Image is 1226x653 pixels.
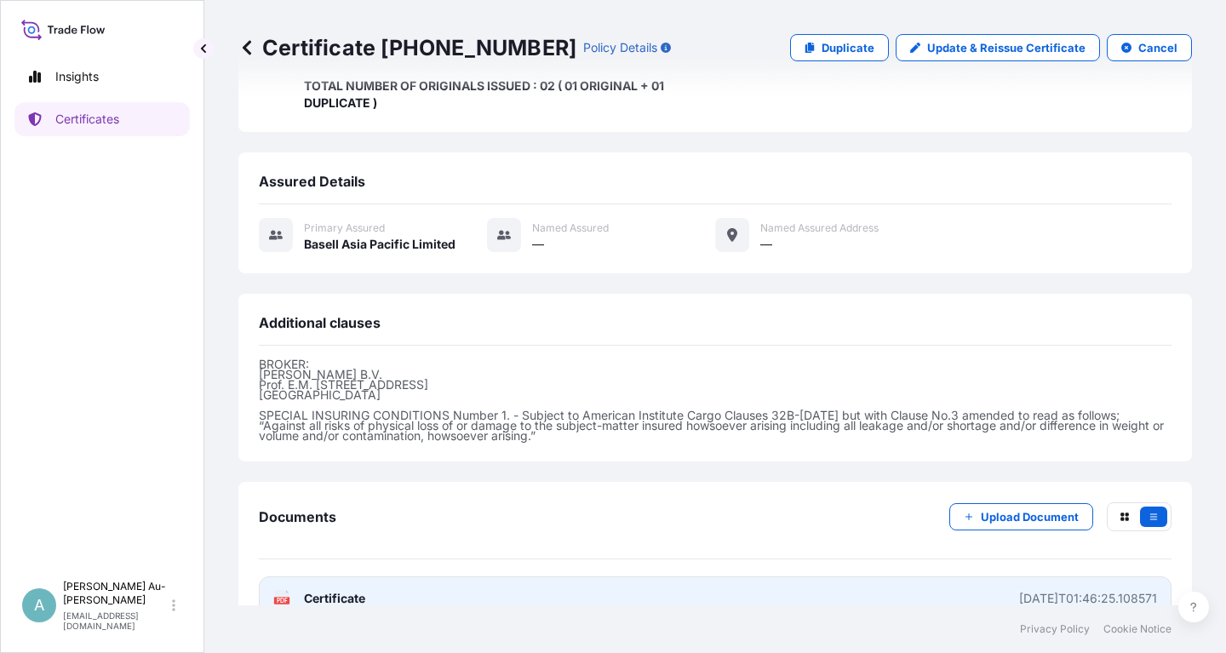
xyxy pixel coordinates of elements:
span: Assured Details [259,173,365,190]
a: Privacy Policy [1020,622,1090,636]
a: Cookie Notice [1103,622,1172,636]
span: Primary assured [304,221,385,235]
a: Update & Reissue Certificate [896,34,1100,61]
button: Cancel [1107,34,1192,61]
div: [DATE]T01:46:25.108571 [1019,590,1157,607]
p: Cancel [1138,39,1177,56]
p: Duplicate [822,39,874,56]
span: Certificate [304,590,365,607]
text: PDF [277,598,288,604]
p: Insights [55,68,99,85]
p: Update & Reissue Certificate [927,39,1086,56]
p: [PERSON_NAME] Au-[PERSON_NAME] [63,580,169,607]
a: Certificates [14,102,190,136]
p: Upload Document [981,508,1079,525]
a: Duplicate [790,34,889,61]
span: Named Assured [532,221,609,235]
p: BROKER: [PERSON_NAME] B.V. Prof. E.M. [STREET_ADDRESS] [GEOGRAPHIC_DATA] SPECIAL INSURING CONDITI... [259,359,1172,441]
span: Additional clauses [259,314,381,331]
p: [EMAIL_ADDRESS][DOMAIN_NAME] [63,610,169,631]
a: Insights [14,60,190,94]
button: Upload Document [949,503,1093,530]
span: Named Assured Address [760,221,879,235]
span: A [34,597,44,614]
a: PDFCertificate[DATE]T01:46:25.108571 [259,576,1172,621]
p: Certificates [55,111,119,128]
p: Certificate [PHONE_NUMBER] [238,34,576,61]
p: Policy Details [583,39,657,56]
span: Documents [259,508,336,525]
span: — [760,236,772,253]
span: — [532,236,544,253]
span: Basell Asia Pacific Limited [304,236,455,253]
